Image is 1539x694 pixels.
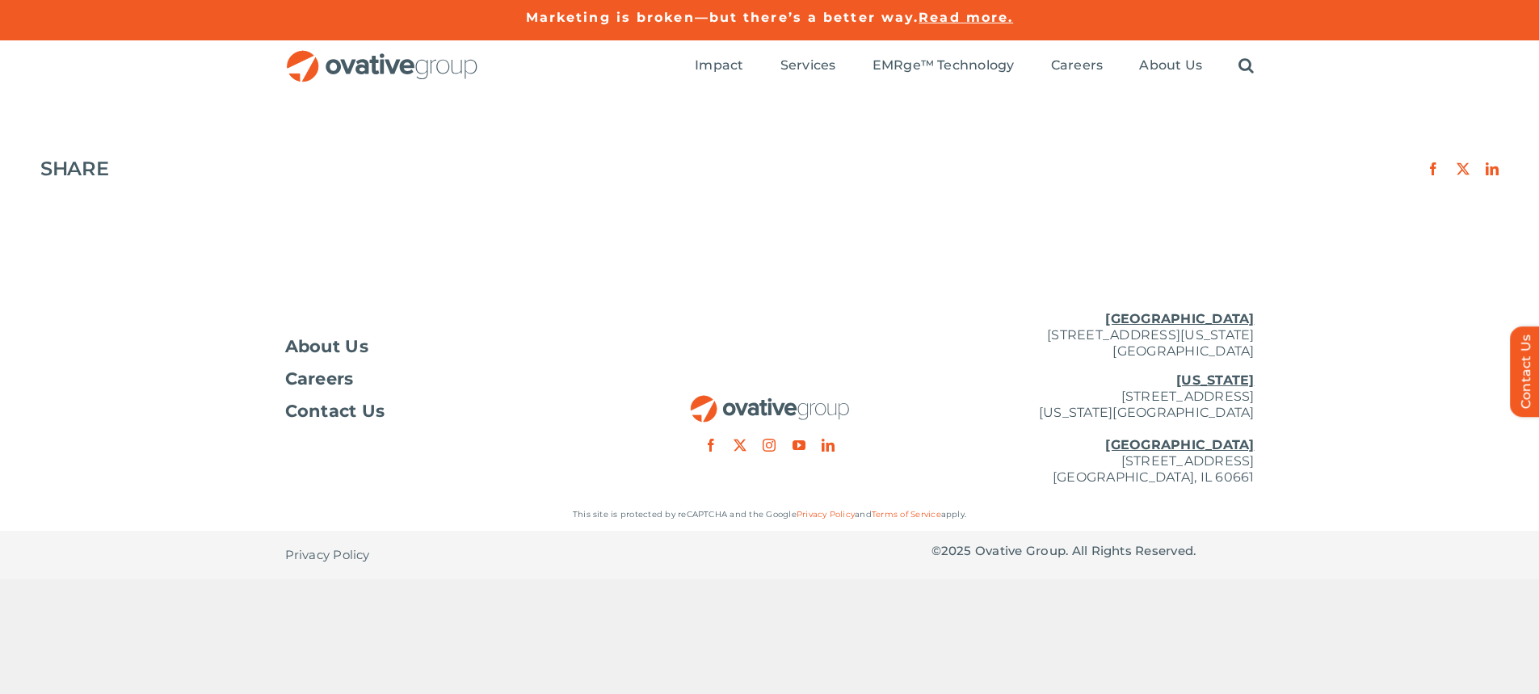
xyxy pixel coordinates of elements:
[873,57,1015,75] a: EMRge™ Technology
[1486,162,1499,175] a: LinkedIn
[285,339,369,355] span: About Us
[285,339,608,355] a: About Us
[285,339,608,419] nav: Footer Menu
[285,507,1255,523] p: This site is protected by reCAPTCHA and the Google and apply.
[689,393,851,409] a: OG_Full_horizontal_RGB
[1176,372,1254,388] u: [US_STATE]
[780,57,836,75] a: Services
[40,158,108,180] h4: SHARE
[1051,57,1104,74] span: Careers
[285,371,354,387] span: Careers
[931,311,1255,360] p: [STREET_ADDRESS][US_STATE] [GEOGRAPHIC_DATA]
[704,439,717,452] a: facebook
[1238,57,1254,75] a: Search
[1427,162,1440,175] a: Facebook
[941,543,972,558] span: 2025
[285,547,370,563] span: Privacy Policy
[780,57,836,74] span: Services
[797,509,855,519] a: Privacy Policy
[1051,57,1104,75] a: Careers
[695,57,743,75] a: Impact
[734,439,746,452] a: twitter
[285,371,608,387] a: Careers
[872,509,941,519] a: Terms of Service
[931,372,1255,486] p: [STREET_ADDRESS] [US_STATE][GEOGRAPHIC_DATA] [STREET_ADDRESS] [GEOGRAPHIC_DATA], IL 60661
[919,10,1013,25] a: Read more.
[1139,57,1202,75] a: About Us
[931,543,1255,559] p: © Ovative Group. All Rights Reserved.
[285,531,370,579] a: Privacy Policy
[526,10,919,25] a: Marketing is broken—but there’s a better way.
[763,439,776,452] a: instagram
[1105,437,1254,452] u: [GEOGRAPHIC_DATA]
[793,439,805,452] a: youtube
[1105,311,1254,326] u: [GEOGRAPHIC_DATA]
[285,531,608,579] nav: Footer - Privacy Policy
[285,403,608,419] a: Contact Us
[873,57,1015,74] span: EMRge™ Technology
[1139,57,1202,74] span: About Us
[695,57,743,74] span: Impact
[285,403,385,419] span: Contact Us
[1457,162,1470,175] a: X
[285,48,479,64] a: OG_Full_horizontal_RGB
[695,40,1254,92] nav: Menu
[822,439,835,452] a: linkedin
